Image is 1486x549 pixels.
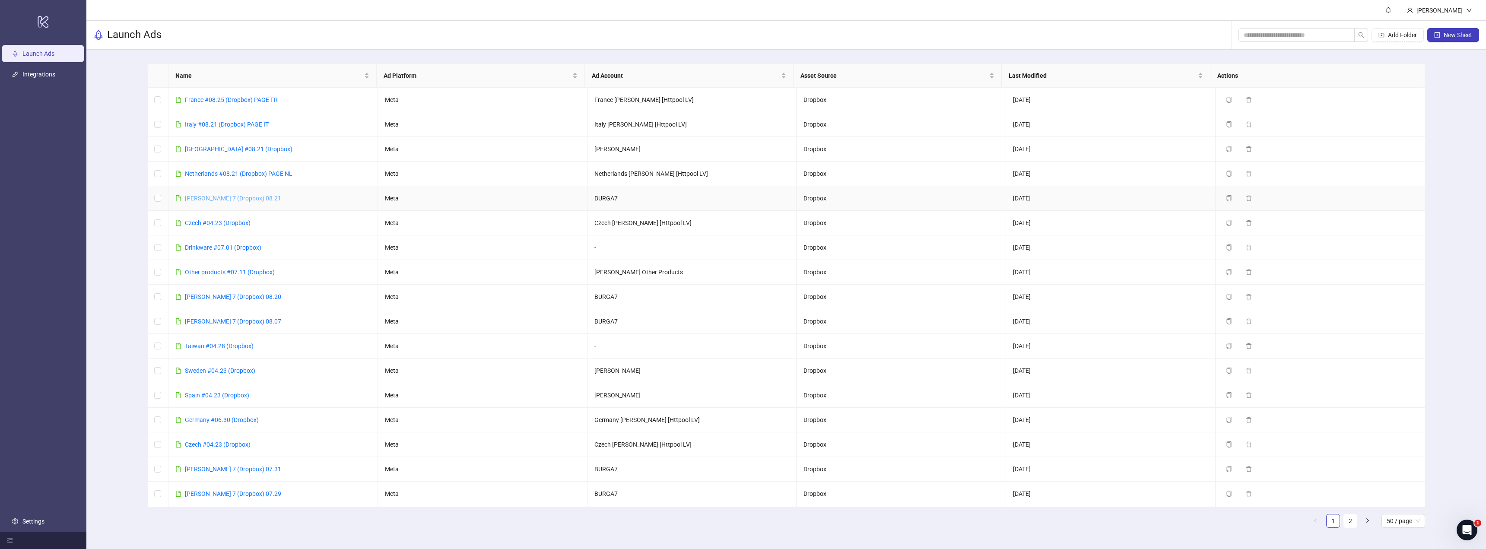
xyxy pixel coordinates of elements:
a: Settings [22,518,44,525]
td: [DATE] [1006,309,1216,334]
span: delete [1246,466,1252,472]
span: bell [1385,7,1391,13]
a: Germany #06.30 (Dropbox) [185,416,259,423]
td: [DATE] [1006,506,1216,531]
td: [DATE] [1006,112,1216,137]
td: Dropbox [797,162,1006,186]
span: copy [1226,368,1232,374]
a: Czech #04.23 (Dropbox) [185,219,251,226]
td: Dropbox [797,285,1006,309]
span: delete [1246,97,1252,103]
span: right [1365,518,1370,523]
span: delete [1246,269,1252,275]
span: file [175,343,181,349]
td: Dropbox [797,482,1006,506]
a: [PERSON_NAME] 7 (Dropbox) 07.29 [185,490,281,497]
td: [DATE] [1006,408,1216,432]
span: plus-square [1434,32,1440,38]
span: delete [1246,368,1252,374]
button: left [1309,514,1323,528]
td: [DATE] [1006,359,1216,383]
a: Launch Ads [22,50,54,57]
span: copy [1226,146,1232,152]
td: Meta [378,309,587,334]
td: [DATE] [1006,211,1216,235]
span: copy [1226,269,1232,275]
a: Sweden #04.23 (Dropbox) [185,367,255,374]
td: Meta [378,186,587,211]
span: file [175,294,181,300]
li: 2 [1343,514,1357,528]
td: [DATE] [1006,334,1216,359]
td: Dropbox [797,359,1006,383]
td: Dropbox [797,506,1006,531]
th: Asset Source [794,64,1002,88]
td: Dropbox [797,383,1006,408]
td: [DATE] [1006,432,1216,457]
th: Last Modified [1002,64,1210,88]
td: BURGA7 [587,482,797,506]
a: [PERSON_NAME] 7 (Dropbox) 08.20 [185,293,281,300]
span: folder-add [1378,32,1384,38]
span: file [175,466,181,472]
span: copy [1226,195,1232,201]
td: Meta [378,334,587,359]
li: 1 [1326,514,1340,528]
span: copy [1226,491,1232,497]
a: Integrations [22,71,55,78]
span: copy [1226,318,1232,324]
a: [PERSON_NAME] 7 (Dropbox) 07.31 [185,466,281,473]
a: [PERSON_NAME] 7 (Dropbox) 08.07 [185,318,281,325]
span: file [175,441,181,447]
td: Dropbox [797,112,1006,137]
td: [DATE] [1006,235,1216,260]
a: Czech #04.23 (Dropbox) [185,441,251,448]
span: file [175,417,181,423]
td: [DATE] [1006,260,1216,285]
th: Ad Account [585,64,793,88]
span: file [175,491,181,497]
td: Meta [378,359,587,383]
span: delete [1246,343,1252,349]
td: AU [PERSON_NAME] [587,506,797,531]
td: [PERSON_NAME] [587,383,797,408]
td: Meta [378,432,587,457]
span: New Sheet [1444,32,1472,38]
td: Meta [378,88,587,112]
span: Ad Platform [384,71,571,80]
td: - [587,334,797,359]
span: user [1407,7,1413,13]
div: Page Size [1381,514,1425,528]
td: Meta [378,457,587,482]
td: Czech [PERSON_NAME] [Httpool LV] [587,211,797,235]
td: Meta [378,285,587,309]
span: delete [1246,146,1252,152]
div: [PERSON_NAME] [1413,6,1466,15]
td: Meta [378,482,587,506]
span: delete [1246,318,1252,324]
span: delete [1246,491,1252,497]
span: copy [1226,294,1232,300]
span: file [175,97,181,103]
span: copy [1226,121,1232,127]
a: [GEOGRAPHIC_DATA] #08.21 (Dropbox) [185,146,292,152]
td: Meta [378,162,587,186]
span: Ad Account [592,71,779,80]
td: Dropbox [797,211,1006,235]
span: file [175,146,181,152]
td: Meta [378,260,587,285]
td: Dropbox [797,137,1006,162]
td: [DATE] [1006,482,1216,506]
td: [DATE] [1006,383,1216,408]
td: Meta [378,235,587,260]
span: copy [1226,220,1232,226]
td: Meta [378,211,587,235]
a: Drinkware #07.01 (Dropbox) [185,244,261,251]
span: menu-fold [7,537,13,543]
td: Czech [PERSON_NAME] [Httpool LV] [587,432,797,457]
td: France [PERSON_NAME] [Httpool LV] [587,88,797,112]
td: BURGA7 [587,309,797,334]
td: [PERSON_NAME] Other Products [587,260,797,285]
a: 1 [1327,514,1340,527]
li: Next Page [1361,514,1375,528]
